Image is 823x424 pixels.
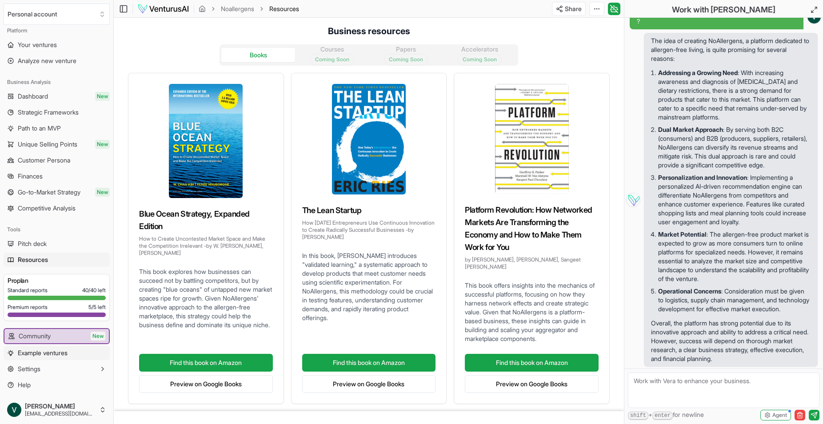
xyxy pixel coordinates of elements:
h3: Pro plan [8,276,106,285]
button: Share [552,2,586,16]
span: Premium reports [8,304,48,311]
span: Standard reports [8,287,48,294]
span: Unique Selling Points [18,140,77,149]
a: Strategic Frameworks [4,105,110,119]
span: Share [565,4,582,13]
a: Resources [4,253,110,267]
div: Platform [4,24,110,38]
button: [PERSON_NAME][EMAIL_ADDRESS][DOMAIN_NAME] [4,399,110,420]
p: This book explores how businesses can succeed not by battling competitors, but by creating "blue ... [139,267,273,329]
div: Books [250,51,267,59]
a: Pitch deck [4,237,110,251]
button: Agent [760,410,791,420]
span: New [95,188,110,197]
a: Finances [4,169,110,183]
span: New [95,140,110,149]
p: How to Create Uncontested Market Space and Make the Competition Irrelevant - by W. [PERSON_NAME],... [139,235,273,257]
span: Resources [269,4,299,13]
p: Overall, the platform has strong potential due to its innovative approach and ability to address ... [651,319,811,363]
span: Competitive Analysis [18,204,76,213]
span: Pitch deck [18,239,47,248]
nav: breadcrumb [199,4,299,13]
span: New [95,92,110,101]
p: by [PERSON_NAME], [PERSON_NAME], Sangeet [PERSON_NAME] [465,256,599,270]
img: The Lean Startup [332,84,406,194]
p: : The allergen-free product market is expected to grow as more consumers turn to online platforms... [658,230,811,283]
a: Example ventures [4,346,110,360]
a: DashboardNew [4,89,110,103]
span: Customer Persona [18,156,70,165]
span: Example ventures [18,349,68,357]
p: : Implementing a personalized AI-driven recommendation engine can differentiate NoAllergens from ... [658,173,811,226]
p: How [DATE] Entrepreneurs Use Continuous Innovation to Create Radically Successful Businesses - by... [302,219,436,241]
span: Resources [18,255,48,264]
p: : By serving both B2C (consumers) and B2B (producers, suppliers, retailers), NoAllergens can dive... [658,125,811,170]
a: CommunityNew [4,329,109,343]
a: Competitive Analysis [4,201,110,215]
img: ACg8ocLV2Dur15_py8NCm18ls8bGZuiciPQYsKPEg7xNbmN3EsT5QQ=s96-c [7,403,21,417]
span: Help [18,380,31,389]
p: In this book, [PERSON_NAME] introduces "validated learning," a systematic approach to develop pro... [302,251,436,322]
img: Blue Ocean Strategy, Expanded Edition [169,84,243,198]
strong: Personalization and Innovation [658,174,747,181]
a: Your ventures [4,38,110,52]
a: Preview on Google Books [465,375,599,393]
a: Unique Selling PointsNew [4,137,110,151]
strong: Operational Concerns [658,287,721,295]
a: Help [4,378,110,392]
h3: Blue Ocean Strategy, Expanded Edition [139,208,273,233]
span: Agent [772,412,787,419]
p: This book offers insights into the mechanics of successful platforms, focusing on how they harnes... [465,281,599,343]
div: Tools [4,222,110,237]
span: Go-to-Market Strategy [18,188,80,197]
span: Path to an MVP [18,124,61,133]
span: Dashboard [18,92,48,101]
span: + for newline [628,410,704,420]
strong: Addressing a Growing Need [658,69,738,76]
a: Find this book on Amazon [302,354,436,372]
button: Settings [4,362,110,376]
h4: Business resources [114,18,624,37]
kbd: enter [652,412,673,420]
a: Preview on Google Books [139,375,273,393]
strong: Dual Market Approach [658,126,723,133]
span: Analyze new venture [18,56,76,65]
h3: Platform Revolution: How Networked Markets Are Transforming the Economy and How to Make Them Work... [465,204,599,254]
span: Finances [18,172,43,181]
span: 40 / 40 left [82,287,106,294]
h3: The Lean Startup [302,204,436,217]
p: The idea of creating NoAllergens, a platform dedicated to allergen-free living, is quite promisin... [651,36,811,63]
p: : Consideration must be given to logistics, supply chain management, and technology development f... [658,287,811,313]
span: [EMAIL_ADDRESS][DOMAIN_NAME] [25,410,96,417]
img: Platform Revolution: How Networked Markets Are Transforming the Economy and How to Make Them Work... [495,84,569,194]
a: Noallergens [221,4,254,13]
kbd: shift [628,412,648,420]
a: Find this book on Amazon [465,354,599,372]
span: New [91,332,105,341]
img: logo [137,4,189,14]
a: Preview on Google Books [302,375,436,393]
span: Your ventures [18,40,57,49]
button: Select an organization [4,4,110,25]
span: Settings [18,365,40,373]
a: Go-to-Market StrategyNew [4,185,110,199]
h2: Work with [PERSON_NAME] [672,4,775,16]
img: Vera [626,193,640,207]
a: Customer Persona [4,153,110,167]
a: Analyze new venture [4,54,110,68]
p: : With increasing awareness and diagnosis of [MEDICAL_DATA] and dietary restrictions, there is a ... [658,68,811,122]
span: 5 / 5 left [88,304,106,311]
a: Path to an MVP [4,121,110,135]
span: [PERSON_NAME] [25,402,96,410]
span: Community [19,332,51,341]
a: Find this book on Amazon [139,354,273,372]
strong: Market Potential [658,230,707,238]
span: Strategic Frameworks [18,108,79,117]
div: Business Analysis [4,75,110,89]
